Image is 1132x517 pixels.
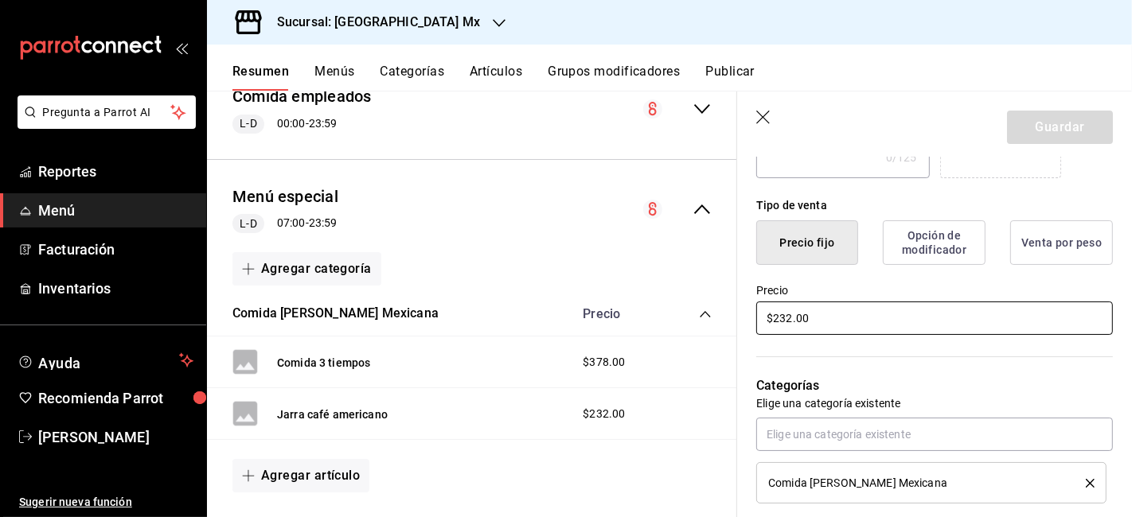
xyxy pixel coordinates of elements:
p: Elige una categoría existente [756,395,1113,411]
button: Agregar artículo [232,459,369,492]
span: Menú [38,200,193,221]
input: $0.00 [756,301,1113,335]
span: Sugerir nueva función [19,494,193,511]
button: Comida 3 tiempos [277,355,370,371]
div: collapse-menu-row [207,72,737,146]
button: Publicar [705,64,755,91]
button: Opción de modificador [883,220,986,265]
p: Categorías [756,376,1113,395]
span: Comida [PERSON_NAME] Mexicana [768,477,947,488]
div: 07:00 - 23:59 [232,214,338,233]
input: Elige una categoría existente [756,418,1113,451]
button: Agregar categoría [232,252,381,286]
div: navigation tabs [232,64,1132,91]
h3: Sucursal: [GEOGRAPHIC_DATA] Mx [264,13,480,32]
button: Resumen [232,64,289,91]
div: Tipo de venta [756,197,1113,214]
button: Pregunta a Parrot AI [18,95,196,129]
span: Ayuda [38,351,173,370]
button: Grupos modificadores [548,64,680,91]
button: Menú especial [232,185,338,208]
div: Precio [567,306,669,321]
div: 00:00 - 23:59 [232,115,371,134]
a: Pregunta a Parrot AI [11,115,196,132]
span: Reportes [38,161,193,182]
button: Categorías [381,64,445,91]
button: Artículos [470,64,522,91]
button: Precio fijo [756,220,858,265]
span: L-D [233,115,263,132]
span: [PERSON_NAME] [38,426,193,448]
span: $232.00 [583,406,625,422]
button: Venta por peso [1010,220,1113,265]
span: Facturación [38,239,193,260]
button: open_drawer_menu [175,41,188,54]
span: Recomienda Parrot [38,387,193,409]
span: $378.00 [583,354,625,371]
span: Inventarios [38,278,193,299]
button: Jarra café americano [277,406,388,422]
div: 0 /125 [886,150,917,165]
button: Comida empleados [232,85,371,108]
span: L-D [233,216,263,232]
span: Pregunta a Parrot AI [43,104,171,121]
label: Precio [756,286,1113,297]
div: collapse-menu-row [207,173,737,247]
button: Comida [PERSON_NAME] Mexicana [232,305,439,323]
button: collapse-category-row [699,308,712,321]
button: delete [1075,479,1095,488]
button: Menús [314,64,354,91]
